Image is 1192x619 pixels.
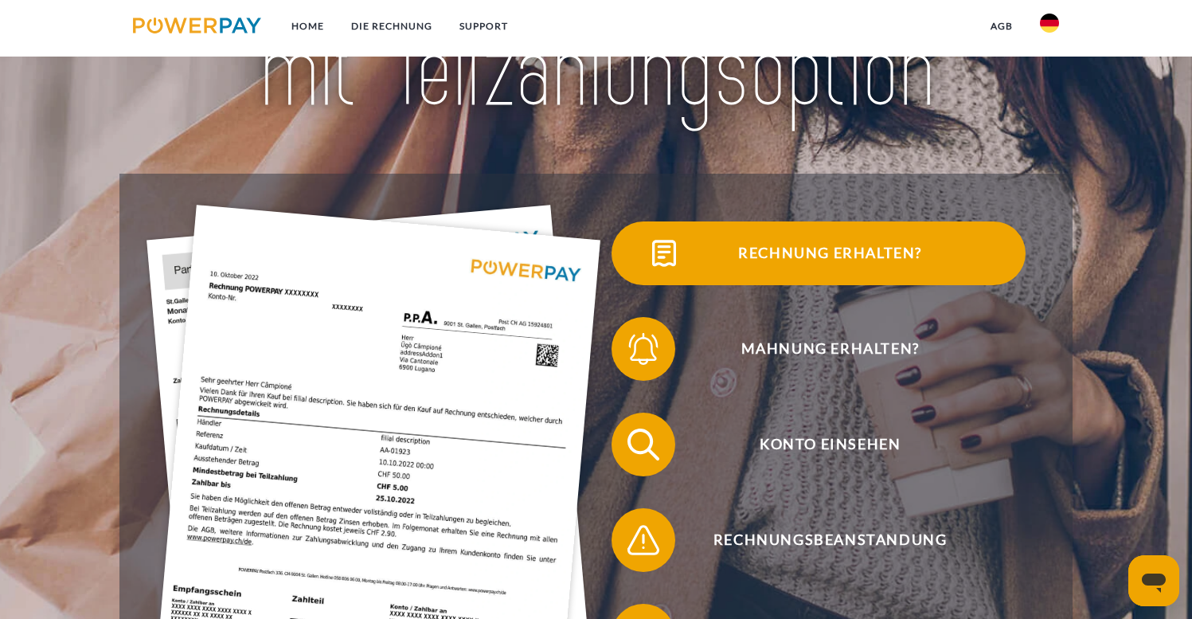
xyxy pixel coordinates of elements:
[612,508,1026,572] button: Rechnungsbeanstandung
[635,317,1025,381] span: Mahnung erhalten?
[623,329,663,369] img: qb_bell.svg
[446,12,522,41] a: SUPPORT
[635,221,1025,285] span: Rechnung erhalten?
[278,12,338,41] a: Home
[338,12,446,41] a: DIE RECHNUNG
[977,12,1026,41] a: agb
[612,317,1026,381] button: Mahnung erhalten?
[623,425,663,464] img: qb_search.svg
[1128,555,1179,606] iframe: Schaltfläche zum Öffnen des Messaging-Fensters
[635,508,1025,572] span: Rechnungsbeanstandung
[623,520,663,560] img: qb_warning.svg
[1040,14,1059,33] img: de
[133,18,261,33] img: logo-powerpay.svg
[644,233,684,273] img: qb_bill.svg
[635,413,1025,476] span: Konto einsehen
[612,221,1026,285] button: Rechnung erhalten?
[612,413,1026,476] button: Konto einsehen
